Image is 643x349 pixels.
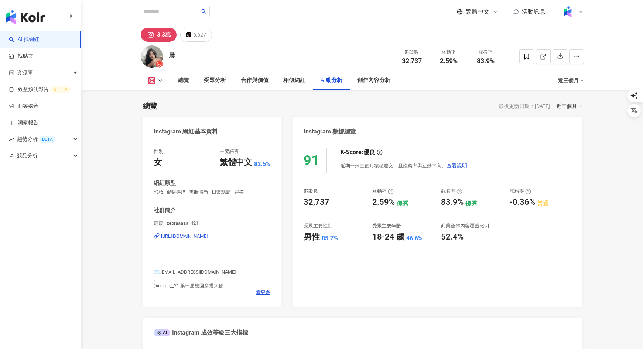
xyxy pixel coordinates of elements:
div: [URL][DOMAIN_NAME] [161,233,208,240]
div: 創作內容分析 [357,76,390,85]
a: 洞察報告 [9,119,38,126]
div: 91 [304,153,319,168]
span: 資源庫 [17,64,33,81]
div: 商業合作內容覆蓋比例 [441,223,489,229]
div: -0.36% [510,197,535,208]
div: 近三個月 [558,75,584,87]
div: 32,737 [304,197,329,208]
button: 3.3萬 [141,28,177,42]
div: 互動分析 [320,76,342,85]
div: 主要語言 [220,148,239,155]
div: 女 [154,157,162,168]
div: 網紅類型 [154,179,176,187]
img: KOL Avatar [141,45,163,68]
span: 繁體中文 [466,8,489,16]
span: 活動訊息 [522,8,545,15]
div: 3.3萬 [157,30,171,40]
a: 商案媒合 [9,102,38,110]
div: 優秀 [397,200,408,208]
div: 近期一到三個月積極發文，且漲粉率與互動率高。 [341,158,468,173]
div: 總覽 [178,76,189,85]
div: 受眾主要年齡 [372,223,401,229]
div: 46.6% [406,234,423,243]
div: 18-24 歲 [372,231,404,243]
div: Instagram 數據總覽 [304,128,356,136]
div: 漲粉率 [510,188,531,194]
span: 查看說明 [447,163,467,169]
div: AI [154,329,170,336]
span: 競品分析 [17,148,38,164]
div: 普通 [537,200,549,208]
div: 互動率 [435,48,463,56]
div: Instagram 成效等級三大指標 [154,329,248,337]
a: 找貼文 [9,52,33,60]
span: 82.5% [254,160,270,168]
div: 6,627 [193,30,206,40]
div: 2.59% [372,197,395,208]
div: 相似網紅 [283,76,305,85]
div: 男性 [304,231,320,243]
a: [URL][DOMAIN_NAME] [154,233,271,240]
div: 觀看率 [472,48,500,56]
div: 晨 [168,51,175,60]
div: 85.7% [322,234,338,243]
div: 近三個月 [556,101,582,111]
div: 追蹤數 [304,188,318,194]
a: 效益預測報告ALPHA [9,86,71,93]
div: 觀看率 [441,188,462,194]
span: ✉️:[EMAIL_ADDRESS][DOMAIN_NAME] . @nomii__21 第一屆校園穿搭大使 . ⬇️Dcard+二手衣/假睫毛賣場⬇️ [154,269,236,302]
span: search [201,9,206,14]
span: 2.59% [440,57,458,65]
div: 性別 [154,148,163,155]
div: 受眾分析 [204,76,226,85]
span: 趨勢分析 [17,131,56,148]
div: 受眾主要性別 [304,223,332,229]
div: Instagram 網紅基本資料 [154,128,218,136]
div: 繁體中文 [220,157,252,168]
button: 6,627 [180,28,212,42]
span: 彩妝 · 促購導購 · 美妝時尚 · 日常話題 · 穿搭 [154,189,271,196]
img: logo [6,10,45,24]
span: 83.9% [477,57,495,65]
div: 社群簡介 [154,207,176,214]
div: 總覽 [143,101,157,111]
div: BETA [39,136,56,143]
div: 52.4% [441,231,464,243]
div: 互動率 [372,188,394,194]
div: K-Score : [341,148,383,156]
div: 優秀 [465,200,477,208]
div: 追蹤數 [398,48,426,56]
span: 32,737 [402,57,422,65]
div: 合作與價值 [241,76,269,85]
span: 晨晨 | zebraaaaa_421 [154,220,271,227]
button: 查看說明 [446,158,468,173]
span: rise [9,137,14,142]
div: 最後更新日期：[DATE] [499,103,550,109]
a: searchAI 找網紅 [9,36,39,43]
div: 83.9% [441,197,464,208]
div: 優良 [363,148,375,156]
img: Kolr%20app%20icon%20%281%29.png [561,5,575,19]
span: 看更多 [256,289,270,296]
